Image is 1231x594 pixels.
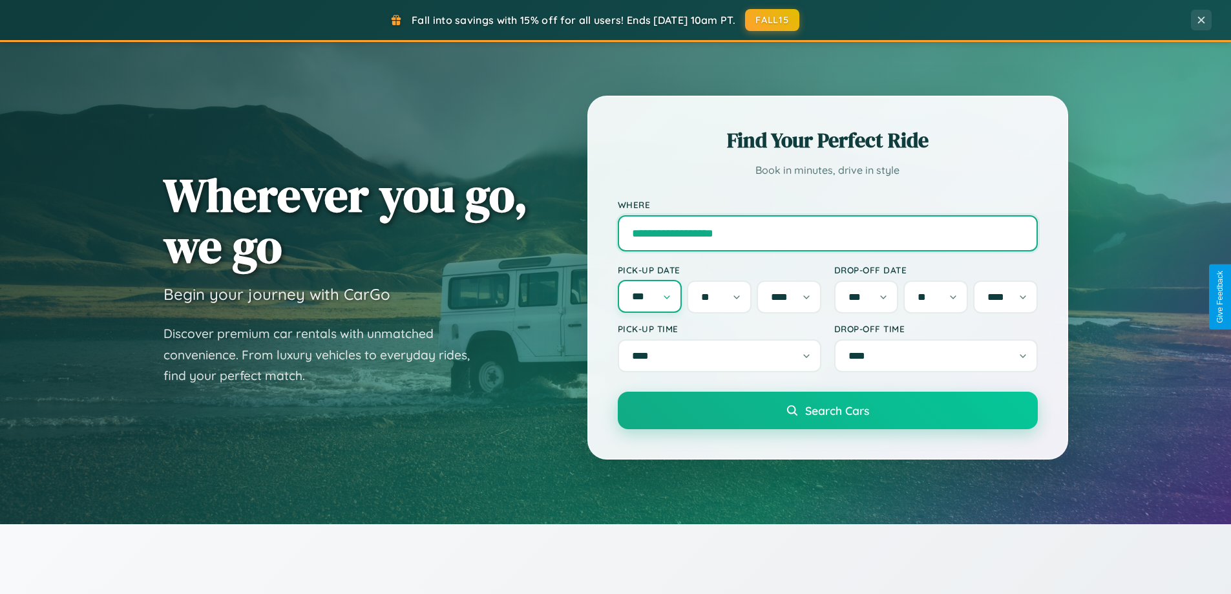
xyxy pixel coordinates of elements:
[1215,271,1225,323] div: Give Feedback
[618,199,1038,210] label: Where
[745,9,799,31] button: FALL15
[834,323,1038,334] label: Drop-off Time
[834,264,1038,275] label: Drop-off Date
[163,284,390,304] h3: Begin your journey with CarGo
[163,323,487,387] p: Discover premium car rentals with unmatched convenience. From luxury vehicles to everyday rides, ...
[618,126,1038,154] h2: Find Your Perfect Ride
[805,403,869,418] span: Search Cars
[618,161,1038,180] p: Book in minutes, drive in style
[618,264,821,275] label: Pick-up Date
[618,392,1038,429] button: Search Cars
[618,323,821,334] label: Pick-up Time
[412,14,735,27] span: Fall into savings with 15% off for all users! Ends [DATE] 10am PT.
[163,169,528,271] h1: Wherever you go, we go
